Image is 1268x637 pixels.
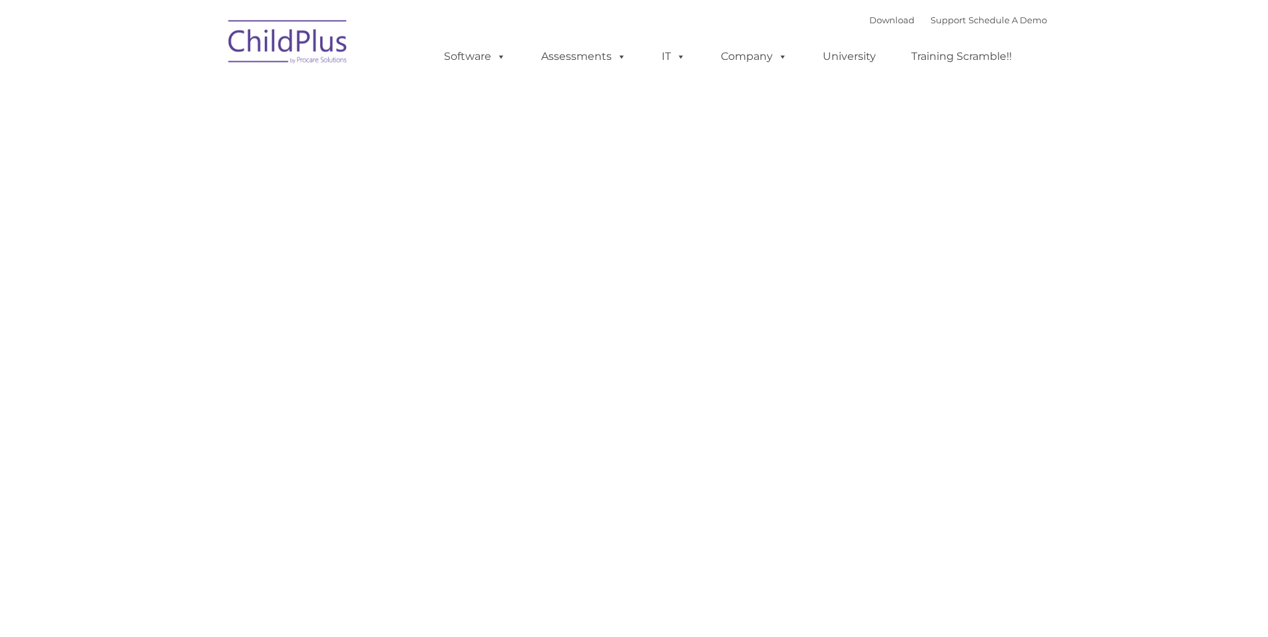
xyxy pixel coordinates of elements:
[931,15,966,25] a: Support
[809,43,889,70] a: University
[898,43,1025,70] a: Training Scramble!!
[648,43,699,70] a: IT
[708,43,801,70] a: Company
[968,15,1047,25] a: Schedule A Demo
[869,15,915,25] a: Download
[869,15,1047,25] font: |
[222,11,355,77] img: ChildPlus by Procare Solutions
[431,43,519,70] a: Software
[528,43,640,70] a: Assessments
